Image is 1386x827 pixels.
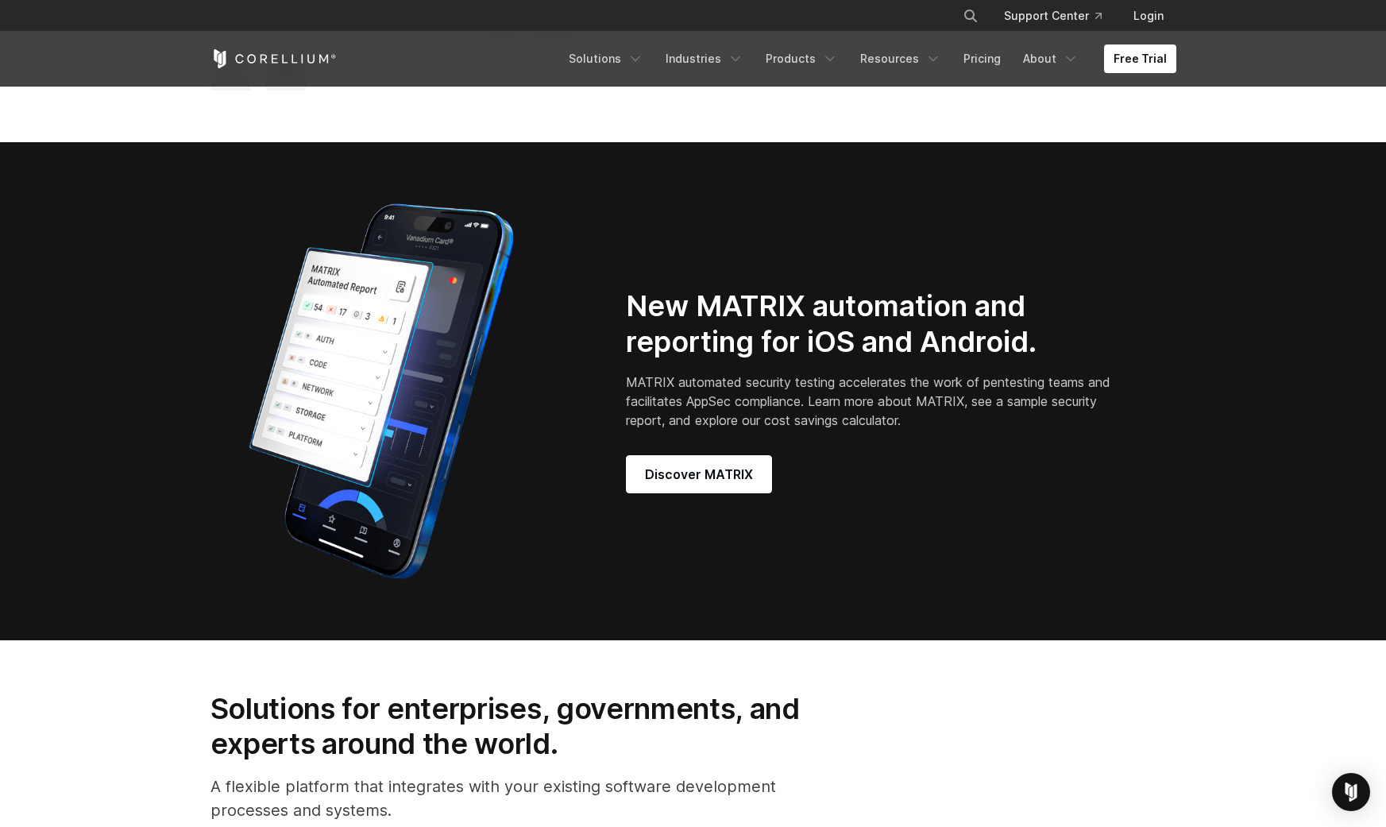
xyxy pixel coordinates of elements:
[1332,773,1370,811] div: Open Intercom Messenger
[991,2,1114,30] a: Support Center
[210,49,337,68] a: Corellium Home
[626,455,772,493] a: Discover MATRIX
[559,44,653,73] a: Solutions
[1013,44,1088,73] a: About
[626,373,1116,430] p: MATRIX automated security testing accelerates the work of pentesting teams and facilitates AppSec...
[210,193,552,590] img: Corellium_MATRIX_Hero_1_1x
[944,2,1176,30] div: Navigation Menu
[210,691,844,762] h2: Solutions for enterprises, governments, and experts around the world.
[656,44,753,73] a: Industries
[210,775,844,822] p: A flexible platform that integrates with your existing software development processes and systems.
[756,44,847,73] a: Products
[954,44,1010,73] a: Pricing
[645,465,753,484] span: Discover MATRIX
[559,44,1176,73] div: Navigation Menu
[956,2,985,30] button: Search
[851,44,951,73] a: Resources
[626,288,1116,360] h2: New MATRIX automation and reporting for iOS and Android.
[1104,44,1176,73] a: Free Trial
[1121,2,1176,30] a: Login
